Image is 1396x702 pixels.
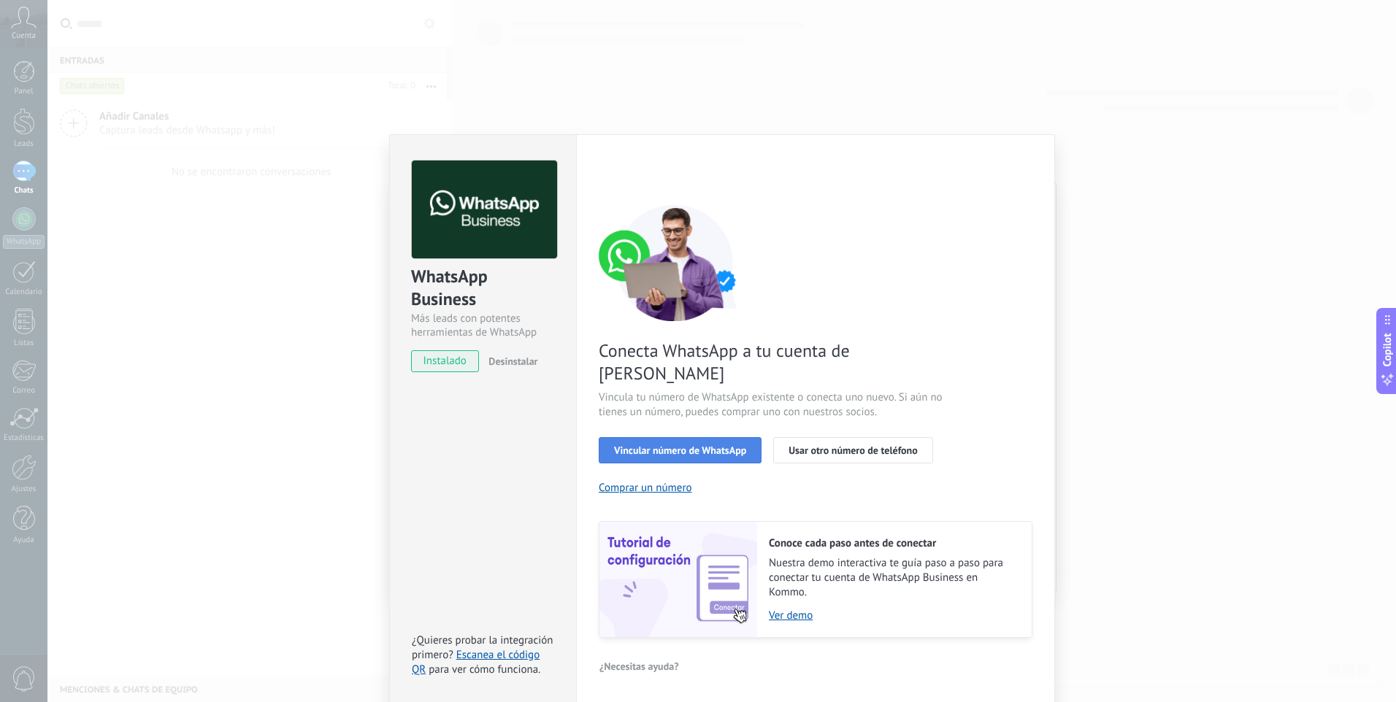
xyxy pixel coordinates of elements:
button: Vincular número de WhatsApp [599,437,762,463]
div: WhatsApp Business [411,265,555,312]
span: Usar otro número de teléfono [789,445,917,455]
img: connect number [599,204,752,321]
span: ¿Necesitas ayuda? [599,661,679,671]
span: Copilot [1380,333,1395,367]
span: instalado [412,350,478,372]
button: Comprar un número [599,481,692,495]
span: Vincula tu número de WhatsApp existente o conecta uno nuevo. Si aún no tienes un número, puedes c... [599,390,946,420]
button: Usar otro número de teléfono [773,437,932,463]
img: logo_main.png [412,161,557,259]
span: Nuestra demo interactiva te guía paso a paso para conectar tu cuenta de WhatsApp Business en Kommo. [769,556,1017,600]
button: ¿Necesitas ayuda? [599,655,680,677]
div: Más leads con potentes herramientas de WhatsApp [411,312,555,339]
button: Desinstalar [483,350,537,372]
a: Escanea el código QR [412,648,540,676]
span: ¿Quieres probar la integración primero? [412,633,553,662]
span: Desinstalar [488,355,537,368]
span: Conecta WhatsApp a tu cuenta de [PERSON_NAME] [599,339,946,385]
span: Vincular número de WhatsApp [614,445,746,455]
h2: Conoce cada paso antes de conectar [769,536,1017,550]
span: para ver cómo funciona. [429,663,540,676]
a: Ver demo [769,609,1017,622]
